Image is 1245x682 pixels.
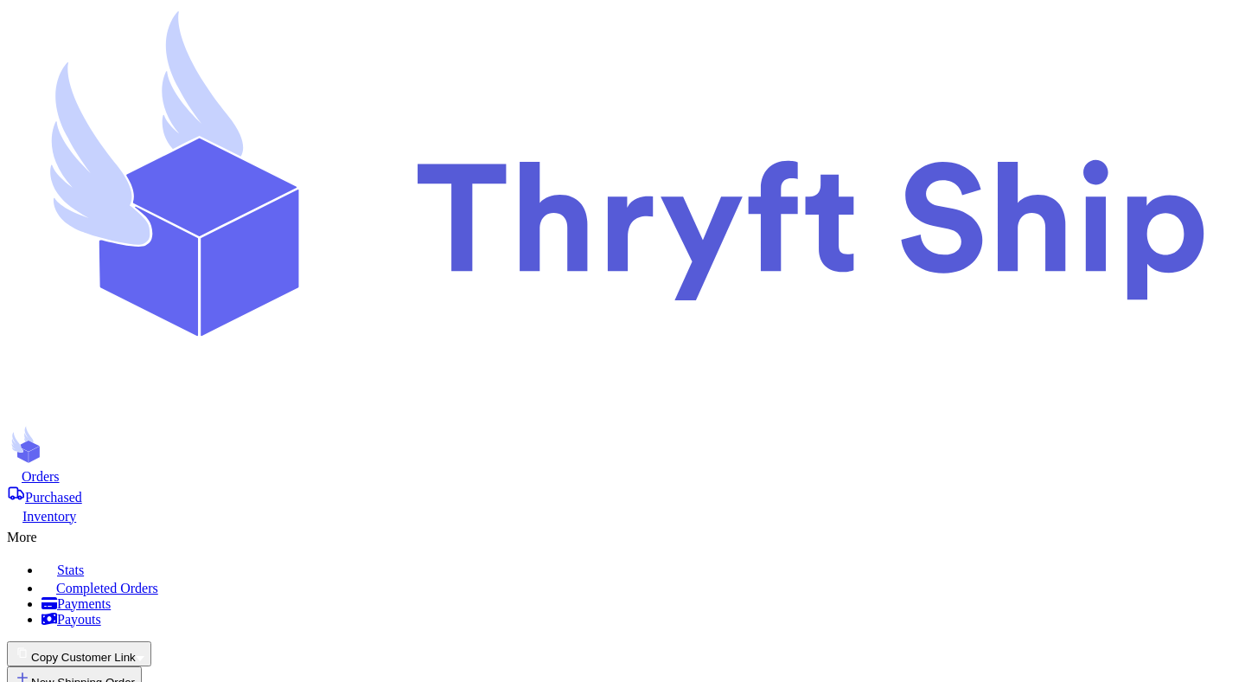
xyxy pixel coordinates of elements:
[7,467,1238,485] a: Orders
[41,578,1238,596] a: Completed Orders
[57,612,101,627] span: Payouts
[7,524,1238,545] div: More
[22,469,60,484] span: Orders
[22,509,76,524] span: Inventory
[7,485,1238,505] a: Purchased
[41,596,1238,612] a: Payments
[41,612,1238,627] a: Payouts
[41,559,1238,578] a: Stats
[7,505,1238,524] a: Inventory
[7,641,151,666] button: Copy Customer Link
[57,563,84,577] span: Stats
[57,596,111,611] span: Payments
[25,490,82,505] span: Purchased
[56,581,158,595] span: Completed Orders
